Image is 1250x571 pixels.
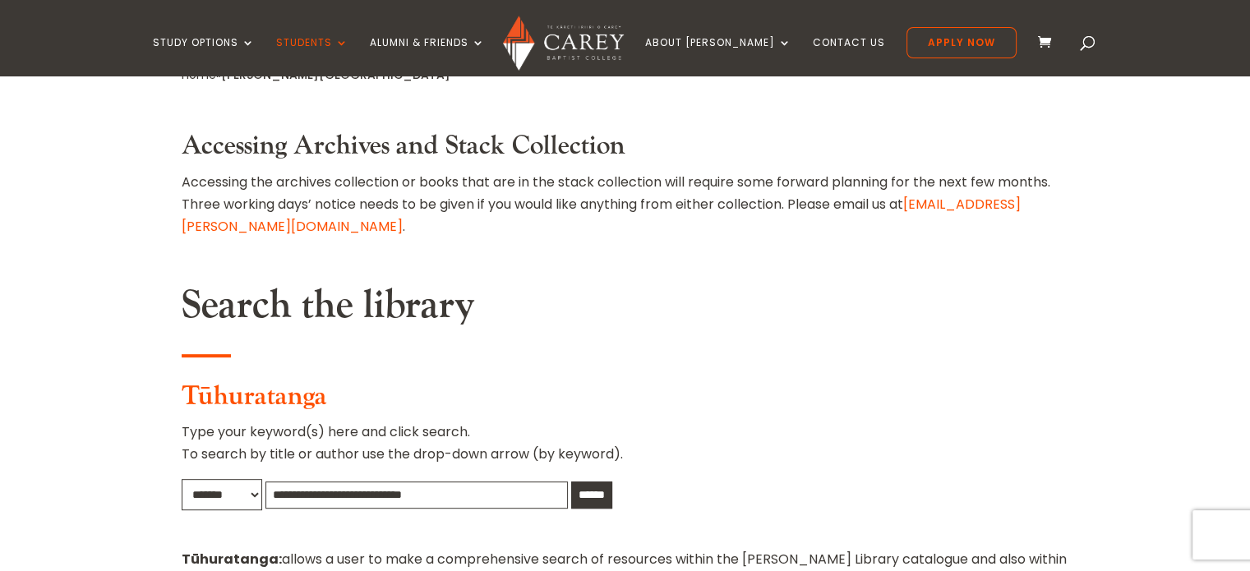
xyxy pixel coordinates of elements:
[182,421,1069,478] p: Type your keyword(s) here and click search. To search by title or author use the drop-down arrow ...
[182,131,1069,170] h3: Accessing Archives and Stack Collection
[182,171,1069,238] p: Accessing the archives collection or books that are in the stack collection will require some for...
[370,37,485,76] a: Alumni & Friends
[182,381,1069,421] h3: Tūhuratanga
[182,550,282,569] strong: Tūhuratanga:
[503,16,624,71] img: Carey Baptist College
[813,37,885,76] a: Contact Us
[906,27,1017,58] a: Apply Now
[276,37,348,76] a: Students
[182,282,1069,338] h2: Search the library
[645,37,791,76] a: About [PERSON_NAME]
[153,37,255,76] a: Study Options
